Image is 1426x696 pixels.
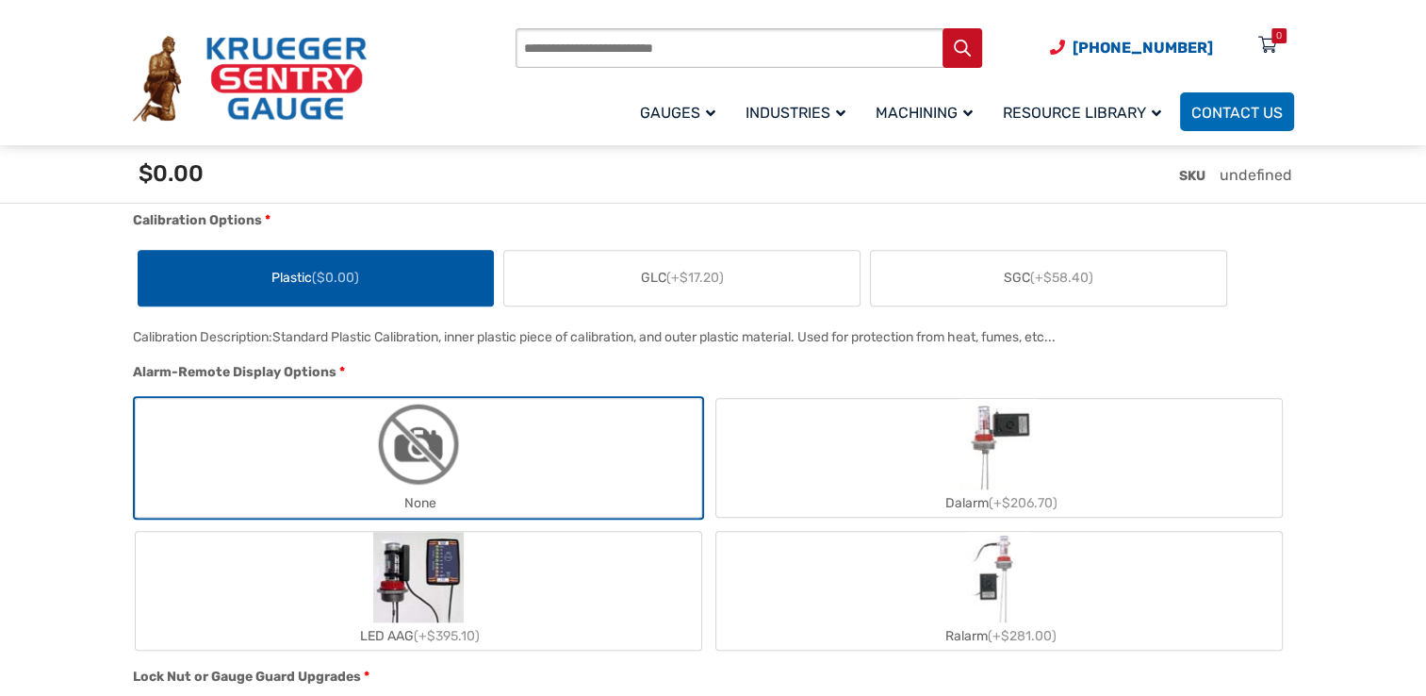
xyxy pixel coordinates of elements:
abbr: required [265,210,270,230]
span: Calibration Options [133,212,262,228]
a: Gauges [629,90,734,134]
span: GLC [641,268,724,288]
a: Industries [734,90,864,134]
div: None [136,489,701,517]
span: Calibration Description: [133,329,272,345]
label: Ralarm [716,532,1282,650]
span: [PHONE_NUMBER] [1073,39,1213,57]
a: Contact Us [1180,92,1294,131]
a: Phone Number (920) 434-8860 [1050,36,1213,59]
span: Alarm-Remote Display Options [133,364,336,380]
abbr: required [364,667,369,687]
div: Standard Plastic Calibration, inner plastic piece of calibration, and outer plastic material. Use... [272,329,1056,345]
div: Ralarm [716,622,1282,650]
span: Contact Us [1191,104,1283,122]
label: Dalarm [716,399,1282,517]
div: Dalarm [716,489,1282,517]
label: None [136,399,701,517]
span: (+$281.00) [988,628,1057,644]
div: LED AAG [136,622,701,650]
span: (+$58.40) [1030,270,1093,286]
span: (+$206.70) [988,495,1057,511]
span: Plastic [271,268,359,288]
span: Resource Library [1003,104,1161,122]
span: undefined [1220,166,1292,184]
span: Lock Nut or Gauge Guard Upgrades [133,669,361,685]
div: 0 [1276,28,1282,43]
a: Machining [864,90,992,134]
abbr: required [339,362,345,382]
span: Industries [746,104,845,122]
span: Gauges [640,104,715,122]
a: Resource Library [992,90,1180,134]
img: Krueger Sentry Gauge [133,36,367,123]
span: (+$395.10) [414,628,480,644]
span: SKU [1179,168,1205,184]
span: ($0.00) [312,270,359,286]
span: Machining [876,104,973,122]
span: SGC [1004,268,1093,288]
label: LED AAG [136,532,701,650]
span: (+$17.20) [666,270,724,286]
